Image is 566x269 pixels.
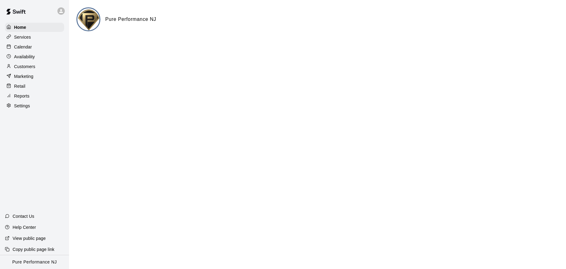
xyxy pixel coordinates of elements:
p: Services [14,34,31,40]
p: Settings [14,103,30,109]
a: Customers [5,62,64,71]
p: Help Center [13,224,36,230]
h6: Pure Performance NJ [105,15,156,23]
a: Home [5,23,64,32]
p: Pure Performance NJ [12,259,57,265]
a: Reports [5,91,64,101]
p: Contact Us [13,213,34,219]
p: Availability [14,54,35,60]
a: Availability [5,52,64,61]
p: Customers [14,63,35,70]
a: Calendar [5,42,64,52]
p: Calendar [14,44,32,50]
a: Services [5,33,64,42]
a: Marketing [5,72,64,81]
img: Pure Performance NJ logo [77,8,100,31]
p: Copy public page link [13,246,54,252]
a: Retail [5,82,64,91]
p: Retail [14,83,25,89]
p: Home [14,24,26,30]
p: Reports [14,93,29,99]
p: Marketing [14,73,33,79]
p: View public page [13,235,46,241]
a: Settings [5,101,64,110]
